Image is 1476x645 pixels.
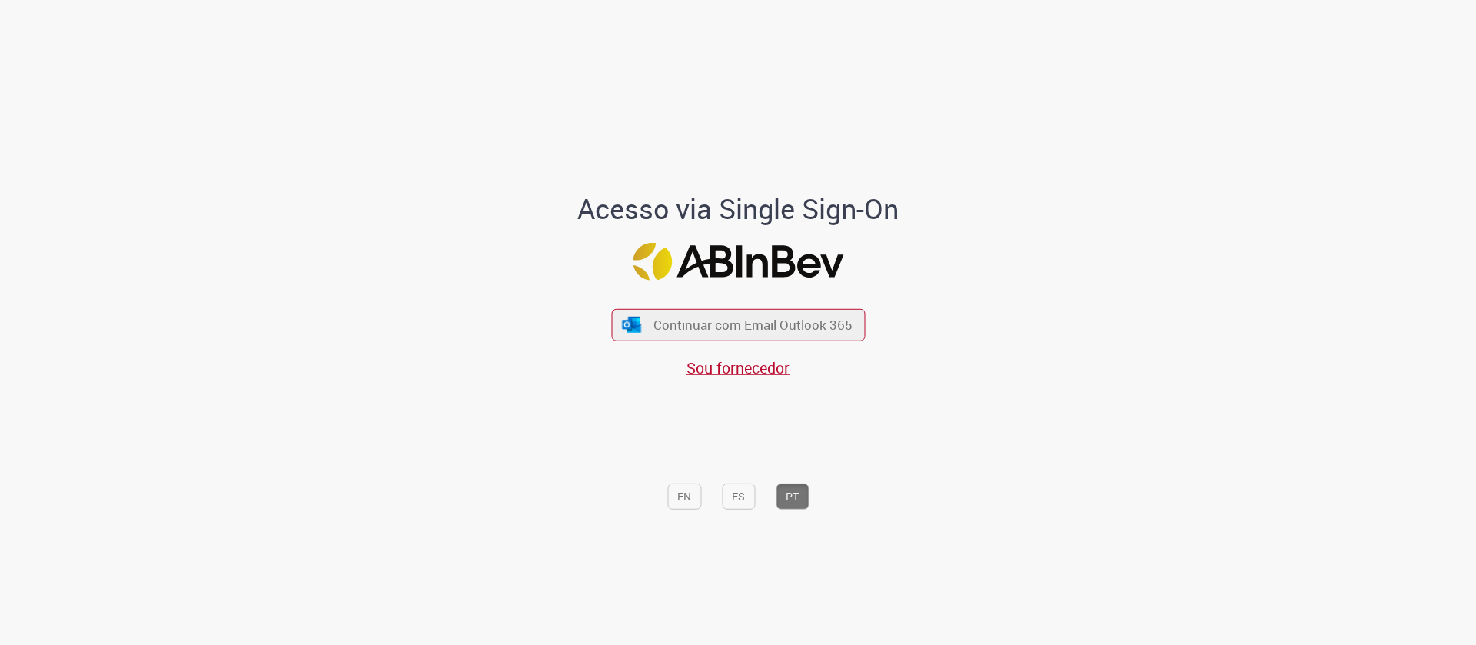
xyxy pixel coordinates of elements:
img: ícone Azure/Microsoft 360 [621,317,643,333]
button: EN [667,484,701,510]
img: Logo ABInBev [633,242,843,280]
button: PT [776,484,809,510]
button: ícone Azure/Microsoft 360 Continuar com Email Outlook 365 [611,309,865,341]
a: Sou fornecedor [686,357,790,377]
span: Continuar com Email Outlook 365 [653,316,853,334]
h1: Acesso via Single Sign-On [525,194,952,224]
button: ES [722,484,755,510]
